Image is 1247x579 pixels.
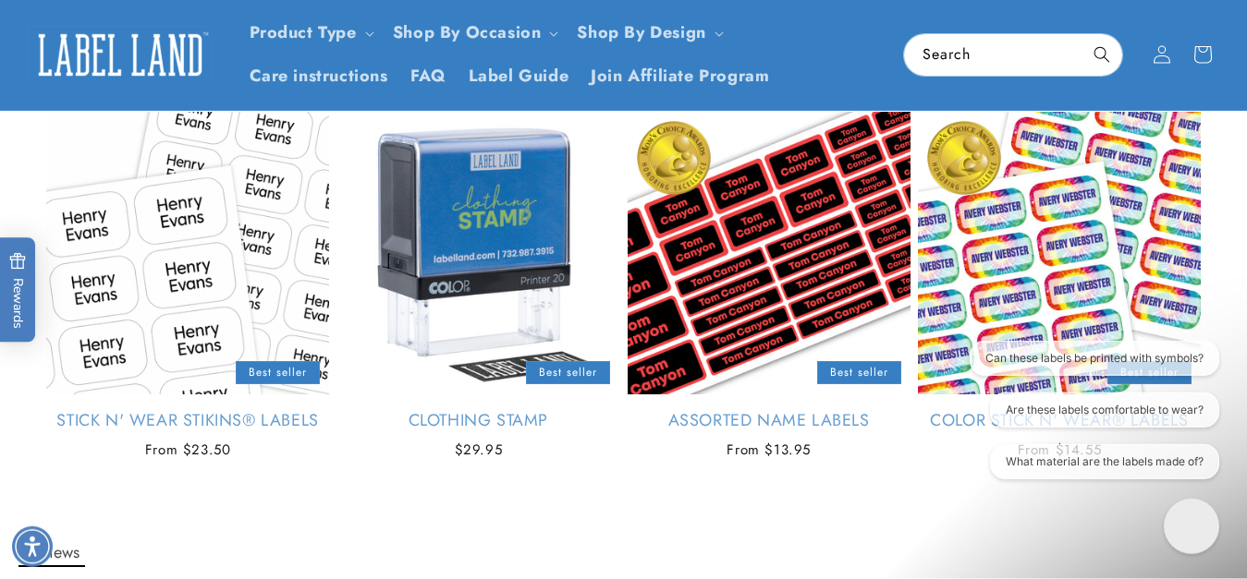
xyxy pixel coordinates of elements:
[469,66,569,87] span: Label Guide
[577,20,705,44] a: Shop By Design
[591,66,769,87] span: Join Affiliate Program
[250,20,357,44] a: Product Type
[1155,492,1229,561] iframe: Gorgias live chat messenger
[336,410,619,431] a: Clothing Stamp
[250,66,388,87] span: Care instructions
[382,11,567,54] summary: Shop By Occasion
[628,410,911,431] a: Assorted Name Labels
[410,66,446,87] span: FAQ
[580,54,780,98] a: Join Affiliate Program
[458,54,581,98] a: Label Guide
[399,54,458,98] a: FAQ
[12,526,53,567] div: Accessibility Menu
[21,19,220,90] a: Label Land
[238,11,382,54] summary: Product Type
[9,252,27,329] span: Rewards
[566,11,730,54] summary: Shop By Design
[238,54,399,98] a: Care instructions
[28,26,213,83] img: Label Land
[918,410,1201,431] a: Color Stick N' Wear® Labels
[1082,34,1122,75] button: Search
[944,341,1229,496] iframe: Gorgias live chat conversation starters
[15,431,234,487] iframe: Sign Up via Text for Offers
[393,22,542,43] span: Shop By Occasion
[46,410,329,431] a: Stick N' Wear Stikins® Labels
